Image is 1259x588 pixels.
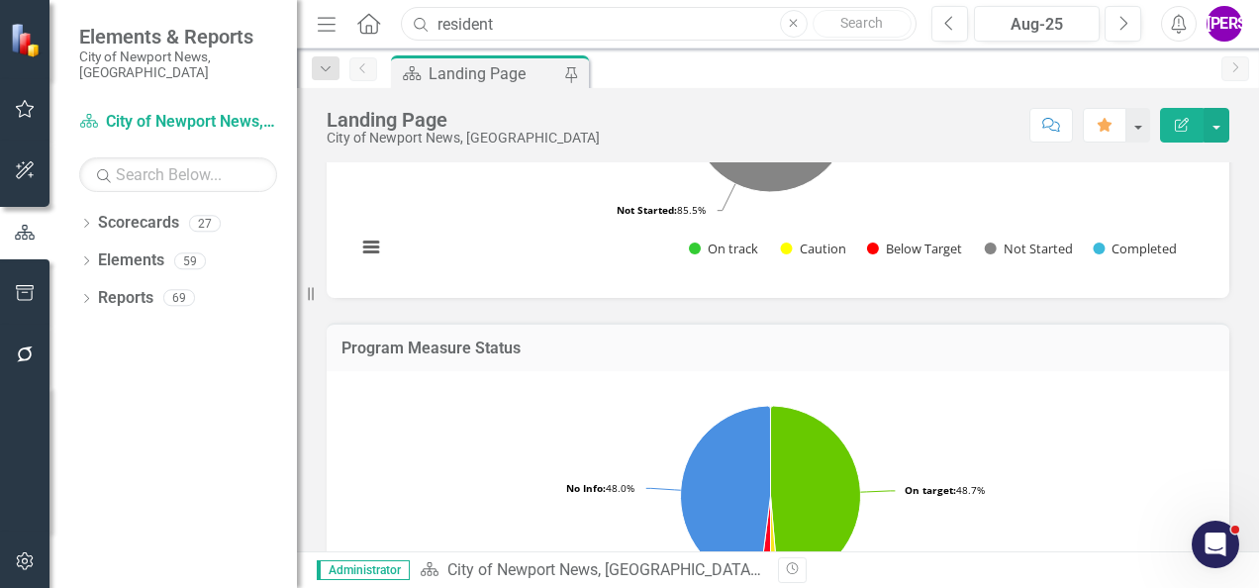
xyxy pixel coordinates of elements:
[691,33,850,192] path: Not Started, 94.
[327,131,600,146] div: City of Newport News, [GEOGRAPHIC_DATA]
[770,496,777,586] path: Caution, 4.
[762,560,859,579] div: Landing Page
[770,406,860,585] path: On target, 145.
[163,290,195,307] div: 69
[317,560,410,580] span: Administrator
[867,240,963,257] button: Show Below Target
[447,560,761,579] a: City of Newport News, [GEOGRAPHIC_DATA]
[174,252,206,269] div: 59
[98,212,179,235] a: Scorecards
[79,157,277,192] input: Search Below...
[617,203,677,217] tspan: Not Started:
[79,111,277,134] a: City of Newport News, [GEOGRAPHIC_DATA]
[79,25,277,49] span: Elements & Reports
[401,7,917,42] input: Search ClearPoint...
[681,406,771,585] path: No Info, 143.
[98,249,164,272] a: Elements
[1207,6,1242,42] button: [PERSON_NAME]
[189,215,221,232] div: 27
[813,10,912,38] button: Search
[759,496,770,586] path: Below target, 6.
[1192,521,1239,568] iframe: Intercom live chat
[566,481,606,495] tspan: No Info:
[98,287,153,310] a: Reports
[327,109,600,131] div: Landing Page
[985,240,1072,257] button: Show Not Started
[974,6,1100,42] button: Aug-25
[840,15,883,31] span: Search
[79,49,277,81] small: City of Newport News, [GEOGRAPHIC_DATA]
[781,240,845,257] button: Show Caution
[420,559,763,582] div: »
[357,234,385,261] button: View chart menu, Chart
[981,13,1093,37] div: Aug-25
[689,240,759,257] button: Show On track
[566,481,634,495] text: 48.0%
[1093,240,1176,257] button: Show Completed
[341,340,1214,357] h3: Program Measure Status
[905,483,956,497] tspan: On target:
[905,483,985,497] text: 48.7%
[429,61,559,86] div: Landing Page
[617,203,706,217] text: 85.5%
[10,22,45,56] img: ClearPoint Strategy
